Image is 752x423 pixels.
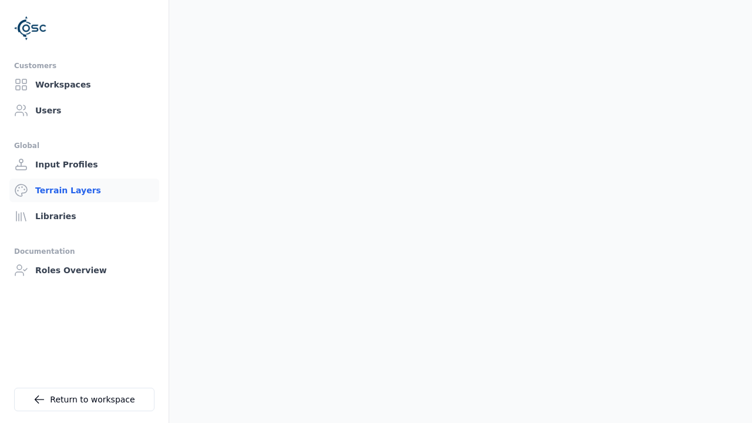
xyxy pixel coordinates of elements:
div: Customers [14,59,155,73]
a: Roles Overview [9,258,159,282]
a: Input Profiles [9,153,159,176]
a: Users [9,99,159,122]
a: Libraries [9,204,159,228]
div: Global [14,139,155,153]
a: Terrain Layers [9,179,159,202]
a: Workspaces [9,73,159,96]
a: Return to workspace [14,388,155,411]
img: Logo [14,12,47,45]
div: Documentation [14,244,155,258]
